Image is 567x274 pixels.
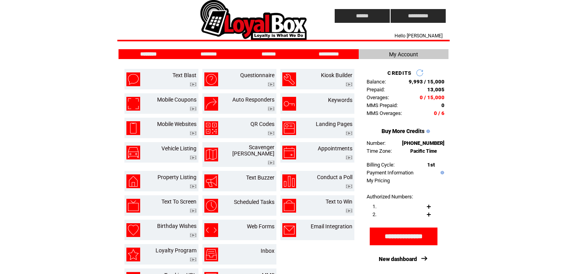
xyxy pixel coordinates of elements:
img: mobile-coupons.png [126,97,140,111]
span: Authorized Numbers: [367,194,413,200]
a: Inbox [261,248,274,254]
span: Hello [PERSON_NAME] [395,33,443,39]
img: email-integration.png [282,223,296,237]
img: text-to-screen.png [126,199,140,213]
img: landing-pages.png [282,121,296,135]
img: property-listing.png [126,174,140,188]
a: Text Buzzer [246,174,274,181]
img: inbox.png [204,248,218,261]
img: qr-codes.png [204,121,218,135]
img: video.png [190,131,196,135]
img: help.gif [439,171,444,174]
a: Kiosk Builder [321,72,352,78]
span: 2. [372,211,376,217]
span: Billing Cycle: [367,162,395,168]
img: video.png [346,82,352,87]
img: text-to-win.png [282,199,296,213]
img: video.png [268,161,274,165]
img: vehicle-listing.png [126,146,140,159]
img: video.png [190,257,196,262]
a: Vehicle Listing [161,145,196,152]
span: 0 / 6 [434,110,445,116]
span: 0 / 15,000 [420,94,445,100]
a: Questionnaire [240,72,274,78]
img: loyalty-program.png [126,248,140,261]
span: CREDITS [387,70,411,76]
img: keywords.png [282,97,296,111]
a: Text to Win [326,198,352,205]
a: Buy More Credits [382,128,424,134]
span: 0 [441,102,445,108]
span: Balance: [367,79,386,85]
a: Web Forms [247,223,274,230]
img: scheduled-tasks.png [204,199,218,213]
a: Mobile Coupons [157,96,196,103]
span: Overages: [367,94,389,100]
span: [PHONE_NUMBER] [402,140,445,146]
a: Property Listing [157,174,196,180]
img: appointments.png [282,146,296,159]
span: MMS Overages: [367,110,402,116]
img: web-forms.png [204,223,218,237]
img: video.png [190,209,196,213]
a: Auto Responders [232,96,274,103]
a: Loyalty Program [156,247,196,254]
a: Email Integration [311,223,352,230]
a: Scheduled Tasks [234,199,274,205]
span: 9,993 / 15,000 [409,79,445,85]
a: Birthday Wishes [157,223,196,229]
span: Number: [367,140,385,146]
img: video.png [268,107,274,111]
img: video.png [268,131,274,135]
a: Landing Pages [316,121,352,127]
span: 1st [427,162,435,168]
img: video.png [346,156,352,160]
img: video.png [346,184,352,189]
img: text-buzzer.png [204,174,218,188]
img: video.png [190,107,196,111]
img: video.png [190,156,196,160]
span: 1. [372,204,376,209]
img: auto-responders.png [204,97,218,111]
a: My Pricing [367,178,390,183]
img: kiosk-builder.png [282,72,296,86]
img: mobile-websites.png [126,121,140,135]
span: 13,005 [427,87,445,93]
a: Mobile Websites [157,121,196,127]
img: video.png [190,184,196,189]
span: Time Zone: [367,148,392,154]
img: help.gif [424,130,430,133]
a: Keywords [328,97,352,103]
span: My Account [389,51,418,57]
a: Payment Information [367,170,413,176]
a: Text To Screen [161,198,196,205]
img: video.png [190,233,196,237]
img: video.png [346,131,352,135]
a: Conduct a Poll [317,174,352,180]
img: text-blast.png [126,72,140,86]
img: video.png [346,209,352,213]
img: questionnaire.png [204,72,218,86]
a: Scavenger [PERSON_NAME] [232,144,274,157]
img: scavenger-hunt.png [204,148,218,161]
img: video.png [190,82,196,87]
a: Text Blast [172,72,196,78]
span: Pacific Time [410,148,437,154]
a: New dashboard [379,256,417,262]
a: QR Codes [250,121,274,127]
span: MMS Prepaid: [367,102,398,108]
a: Appointments [318,145,352,152]
img: birthday-wishes.png [126,223,140,237]
img: video.png [268,82,274,87]
img: conduct-a-poll.png [282,174,296,188]
span: Prepaid: [367,87,385,93]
